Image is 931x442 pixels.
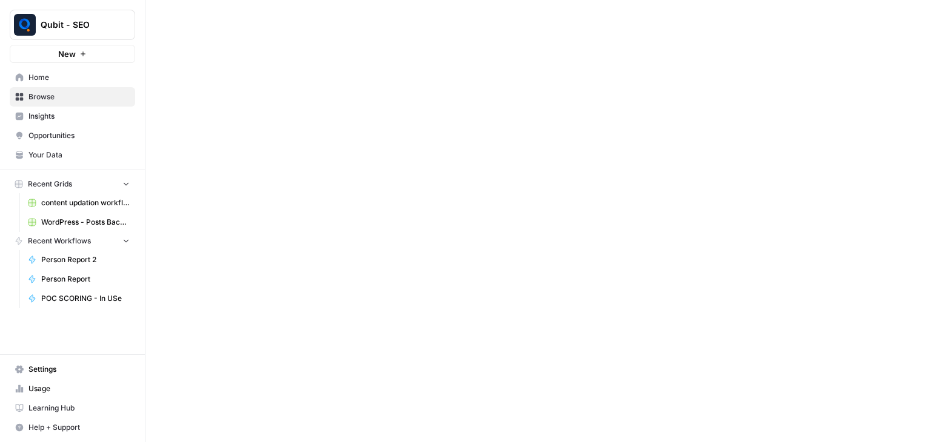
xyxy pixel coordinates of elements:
[22,269,135,289] a: Person Report
[28,422,130,433] span: Help + Support
[41,293,130,304] span: POC SCORING - In USe
[10,107,135,126] a: Insights
[28,383,130,394] span: Usage
[41,217,130,228] span: WordPress - Posts Backup
[28,364,130,375] span: Settings
[10,126,135,145] a: Opportunities
[14,14,36,36] img: Qubit - SEO Logo
[22,213,135,232] a: WordPress - Posts Backup
[10,398,135,418] a: Learning Hub
[10,68,135,87] a: Home
[28,91,130,102] span: Browse
[58,48,76,60] span: New
[22,289,135,308] a: POC SCORING - In USe
[28,111,130,122] span: Insights
[41,197,130,208] span: content updation workflow
[28,403,130,414] span: Learning Hub
[28,236,91,246] span: Recent Workflows
[10,379,135,398] a: Usage
[10,232,135,250] button: Recent Workflows
[10,175,135,193] button: Recent Grids
[22,193,135,213] a: content updation workflow
[28,72,130,83] span: Home
[41,19,114,31] span: Qubit - SEO
[28,130,130,141] span: Opportunities
[10,145,135,165] a: Your Data
[10,45,135,63] button: New
[10,10,135,40] button: Workspace: Qubit - SEO
[28,150,130,160] span: Your Data
[10,360,135,379] a: Settings
[28,179,72,190] span: Recent Grids
[10,418,135,437] button: Help + Support
[41,274,130,285] span: Person Report
[22,250,135,269] a: Person Report 2
[10,87,135,107] a: Browse
[41,254,130,265] span: Person Report 2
